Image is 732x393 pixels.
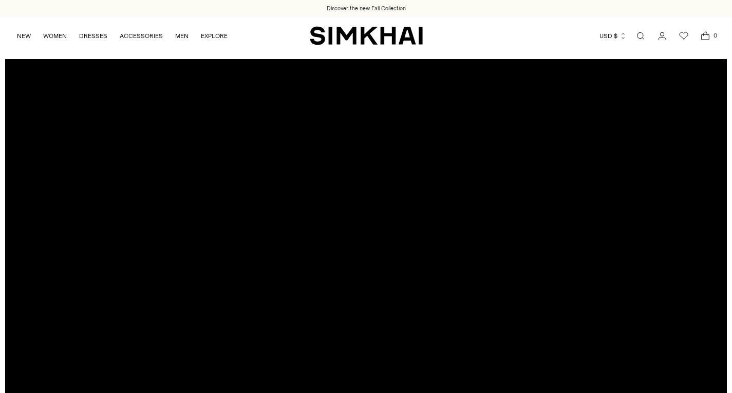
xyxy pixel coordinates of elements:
a: Open cart modal [695,26,716,46]
a: Discover the new Fall Collection [327,5,406,13]
a: NEW [17,25,31,47]
a: Open search modal [630,26,651,46]
a: WOMEN [43,25,67,47]
a: MEN [175,25,189,47]
a: Wishlist [673,26,694,46]
a: EXPLORE [201,25,228,47]
a: SIMKHAI [310,26,423,46]
a: Go to the account page [652,26,672,46]
button: USD $ [599,25,627,47]
span: 0 [710,31,720,40]
a: DRESSES [79,25,107,47]
a: ACCESSORIES [120,25,163,47]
